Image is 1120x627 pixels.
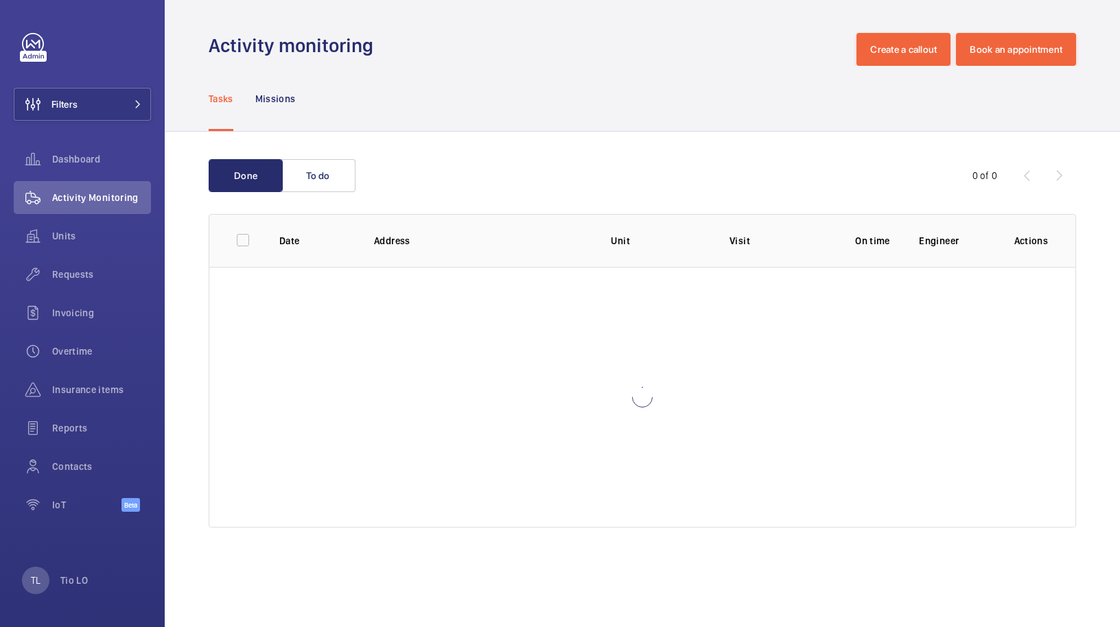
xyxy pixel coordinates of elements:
[52,344,151,358] span: Overtime
[919,234,992,248] p: Engineer
[856,33,950,66] button: Create a callout
[972,169,997,182] div: 0 of 0
[52,460,151,473] span: Contacts
[279,234,352,248] p: Date
[209,92,233,106] p: Tasks
[52,383,151,397] span: Insurance items
[611,234,708,248] p: Unit
[374,234,589,248] p: Address
[52,268,151,281] span: Requests
[52,229,151,243] span: Units
[956,33,1076,66] button: Book an appointment
[31,573,40,587] p: TL
[121,498,140,512] span: Beta
[52,498,121,512] span: IoT
[52,152,151,166] span: Dashboard
[209,33,382,58] h1: Activity monitoring
[52,421,151,435] span: Reports
[730,234,826,248] p: Visit
[281,159,355,192] button: To do
[51,97,78,111] span: Filters
[60,573,88,587] p: Tio LO
[255,92,296,106] p: Missions
[52,191,151,204] span: Activity Monitoring
[848,234,898,248] p: On time
[52,306,151,320] span: Invoicing
[209,159,283,192] button: Done
[14,88,151,121] button: Filters
[1014,234,1048,248] p: Actions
